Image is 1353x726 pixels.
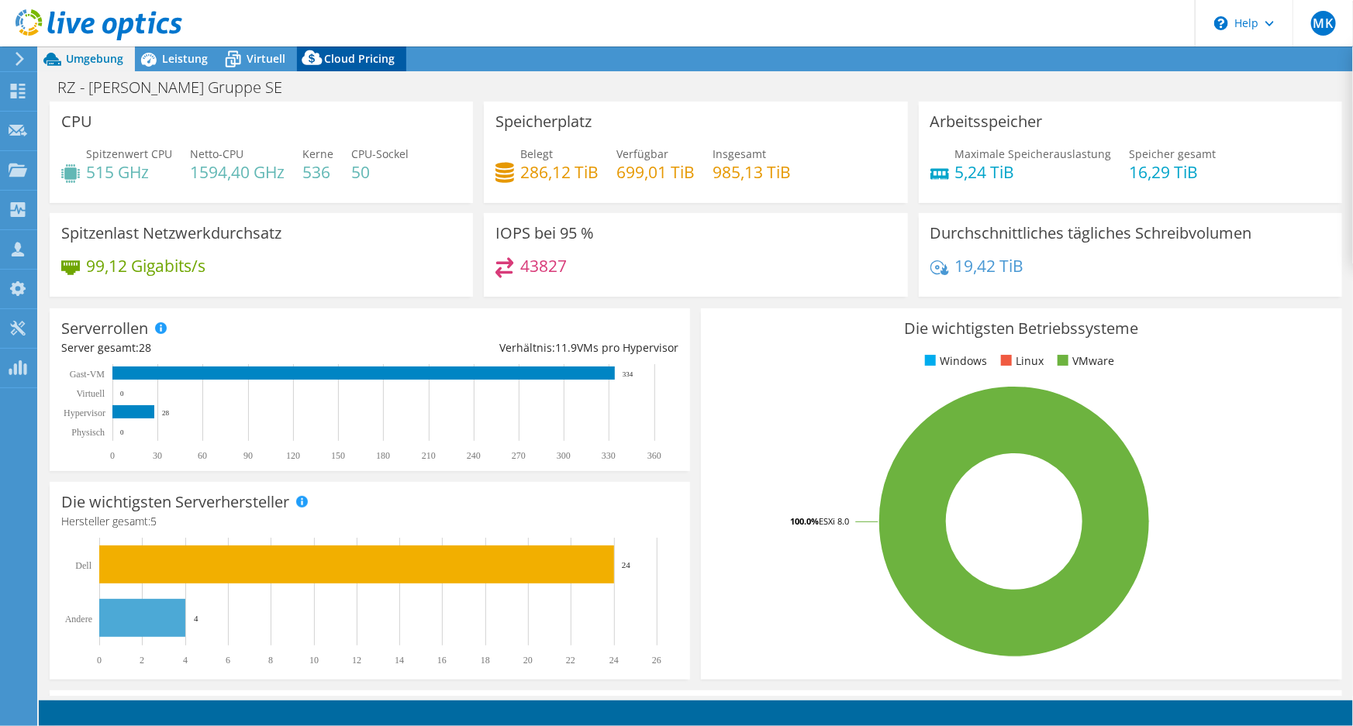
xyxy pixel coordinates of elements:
[437,655,447,666] text: 16
[652,655,661,666] text: 26
[302,146,333,161] span: Kerne
[495,225,594,242] h3: IOPS bei 95 %
[467,450,481,461] text: 240
[66,51,123,66] span: Umgebung
[86,163,172,181] h4: 515 GHz
[370,339,678,356] div: Verhältnis: VMs pro Hypervisor
[309,655,319,666] text: 10
[930,225,1252,242] h3: Durchschnittliches tägliches Schreibvolumen
[64,408,105,418] text: Hypervisor
[351,146,409,161] span: CPU-Sockel
[71,427,105,438] text: Physisch
[930,113,1043,130] h3: Arbeitsspeicher
[481,655,490,666] text: 18
[955,257,1024,274] h4: 19,42 TiB
[997,353,1044,370] li: Linux
[495,113,592,130] h3: Speicherplatz
[713,163,791,181] h4: 985,13 TiB
[921,353,987,370] li: Windows
[557,450,571,461] text: 300
[61,113,92,130] h3: CPU
[1214,16,1228,30] svg: \n
[713,146,766,161] span: Insgesamt
[226,655,230,666] text: 6
[150,514,157,528] span: 5
[153,450,162,461] text: 30
[50,79,306,96] h1: RZ - [PERSON_NAME] Gruppe SE
[190,146,243,161] span: Netto-CPU
[1130,163,1217,181] h4: 16,29 TiB
[331,450,345,461] text: 150
[286,450,300,461] text: 120
[162,51,208,66] span: Leistung
[268,655,273,666] text: 8
[713,320,1330,337] h3: Die wichtigsten Betriebssysteme
[76,388,105,399] text: Virtuell
[75,560,91,571] text: Dell
[1054,353,1114,370] li: VMware
[520,257,567,274] h4: 43827
[512,450,526,461] text: 270
[622,560,631,569] text: 24
[376,450,390,461] text: 180
[1130,146,1217,161] span: Speicher gesamt
[324,51,395,66] span: Cloud Pricing
[183,655,188,666] text: 4
[139,340,151,355] span: 28
[61,339,370,356] div: Server gesamt:
[819,515,849,527] tspan: ESXi 8.0
[61,494,289,511] h3: Die wichtigsten Serverhersteller
[61,513,678,530] h4: Hersteller gesamt:
[86,146,172,161] span: Spitzenwert CPU
[110,450,115,461] text: 0
[955,146,1112,161] span: Maximale Speicherauslastung
[1311,11,1336,36] span: MK
[351,163,409,181] h4: 50
[616,163,695,181] h4: 699,01 TiB
[566,655,575,666] text: 22
[422,450,436,461] text: 210
[86,257,205,274] h4: 99,12 Gigabits/s
[352,655,361,666] text: 12
[609,655,619,666] text: 24
[247,51,285,66] span: Virtuell
[395,655,404,666] text: 14
[790,515,819,527] tspan: 100.0%
[120,390,124,397] text: 0
[520,163,599,181] h4: 286,12 TiB
[523,655,533,666] text: 20
[97,655,102,666] text: 0
[616,146,668,161] span: Verfügbar
[162,409,170,417] text: 28
[70,369,105,380] text: Gast-VM
[647,450,661,461] text: 360
[61,320,148,337] h3: Serverrollen
[194,614,198,623] text: 4
[520,146,553,161] span: Belegt
[623,370,633,378] text: 334
[302,163,333,181] h4: 536
[602,450,616,461] text: 330
[190,163,285,181] h4: 1594,40 GHz
[140,655,144,666] text: 2
[198,450,207,461] text: 60
[120,428,124,436] text: 0
[555,340,577,355] span: 11.9
[955,163,1112,181] h4: 5,24 TiB
[243,450,253,461] text: 90
[65,614,92,624] text: Andere
[61,225,281,242] h3: Spitzenlast Netzwerkdurchsatz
